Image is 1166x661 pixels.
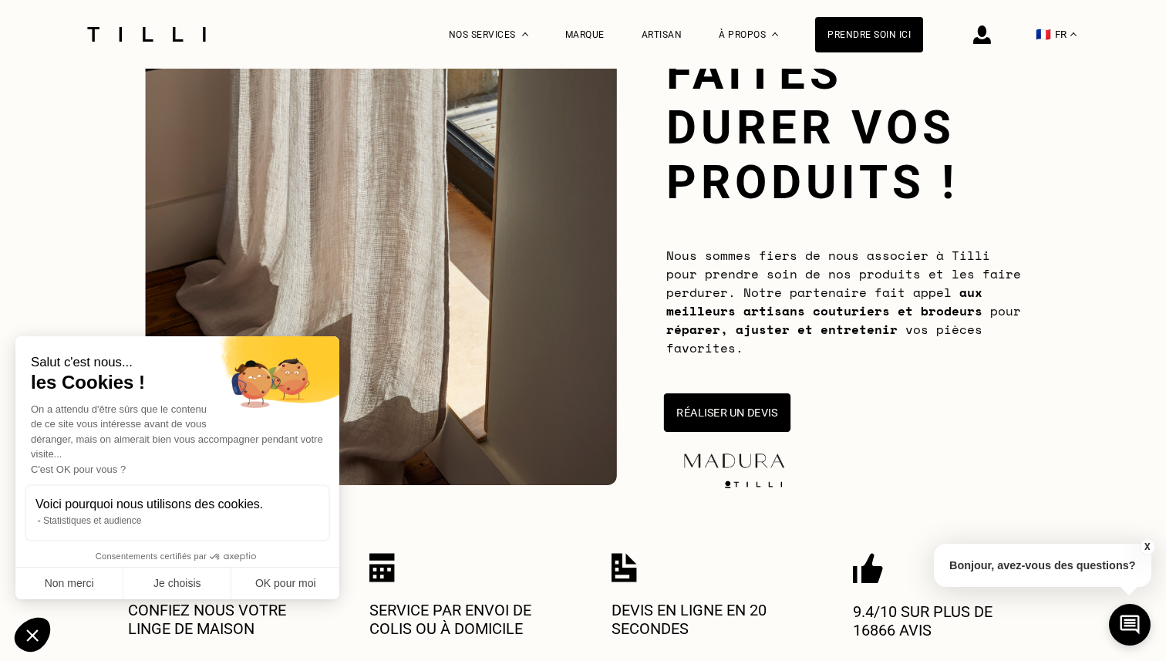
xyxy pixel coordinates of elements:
img: Icon [612,553,637,582]
p: Service par envoi de colis ou à domicile [369,601,554,638]
p: Devis en ligne en 20 secondes [612,601,797,638]
a: Prendre soin ici [815,17,923,52]
button: X [1139,538,1154,555]
button: Réaliser un devis [664,393,790,432]
img: Menu déroulant [522,32,528,36]
img: logo Tilli [719,481,788,488]
img: menu déroulant [1070,32,1077,36]
img: icône connexion [973,25,991,44]
p: Bonjour, avez-vous des questions? [934,544,1151,587]
a: Artisan [642,29,682,40]
a: Marque [565,29,605,40]
img: Menu déroulant à propos [772,32,778,36]
b: réparer, ajuster et entretenir [666,320,898,339]
img: Logo du service de couturière Tilli [82,27,211,42]
span: 🇫🇷 [1036,27,1051,42]
img: Icon [369,553,395,582]
p: Confiez nous votre linge de maison [128,601,313,638]
img: Icon [853,553,883,584]
h1: Faites durer vos produits ! [666,46,1021,210]
p: 9.4/10 sur plus de 16866 avis [853,602,1038,639]
b: aux meilleurs artisans couturiers et brodeurs [666,283,982,320]
img: maduraLogo-5877f563076e9857a9763643b83271db.png [680,450,788,471]
span: Nous sommes fiers de nous associer à Tilli pour prendre soin de nos produits et les faire perdure... [666,246,1021,357]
